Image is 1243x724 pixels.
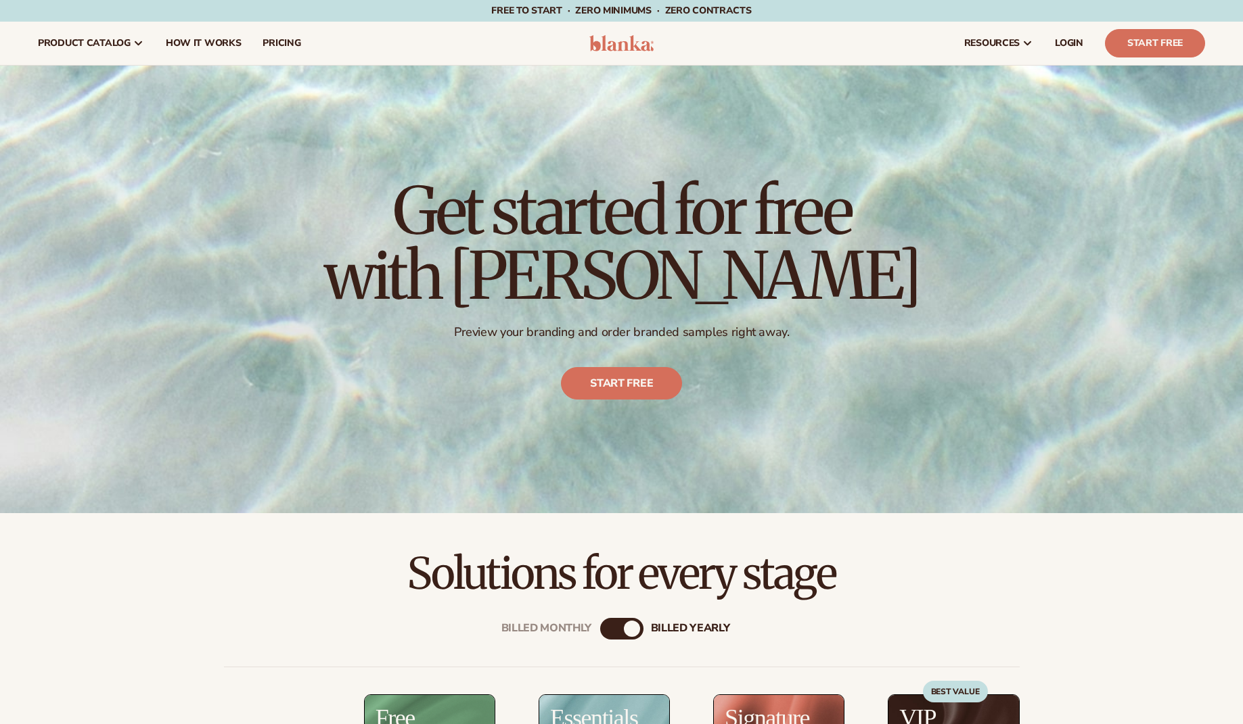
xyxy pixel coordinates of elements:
img: logo [589,35,654,51]
div: BEST VALUE [923,681,988,702]
a: How It Works [155,22,252,65]
span: product catalog [38,38,131,49]
div: billed Yearly [651,623,730,635]
a: LOGIN [1044,22,1094,65]
p: Preview your branding and order branded samples right away. [324,324,920,340]
a: product catalog [27,22,155,65]
div: Billed Monthly [501,623,592,635]
span: Free to start · ZERO minimums · ZERO contracts [491,4,751,17]
span: How It Works [166,38,242,49]
h1: Get started for free with [PERSON_NAME] [324,178,920,308]
a: Start Free [1105,29,1205,57]
a: resources [953,22,1044,65]
span: pricing [263,38,300,49]
a: pricing [252,22,311,65]
span: LOGIN [1055,38,1083,49]
span: resources [964,38,1020,49]
h2: Solutions for every stage [38,551,1205,596]
a: Start free [561,368,682,400]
